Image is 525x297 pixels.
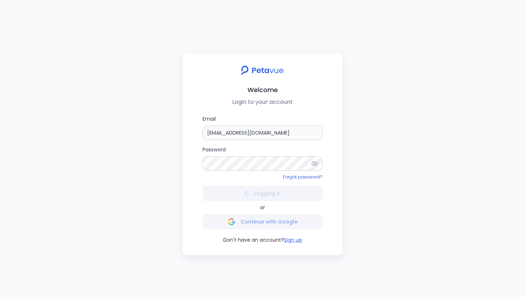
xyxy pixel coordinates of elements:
label: Email [202,115,322,140]
span: or [260,204,265,211]
a: Forgot password? [283,174,322,180]
input: Password [202,156,322,171]
img: petavue logo [236,62,288,79]
span: Don't have an account? [223,236,284,244]
h2: Welcome [188,85,337,95]
input: Email [202,126,322,140]
p: Login to your account [188,98,337,106]
label: Password [202,146,322,171]
button: Sign up [284,236,302,244]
